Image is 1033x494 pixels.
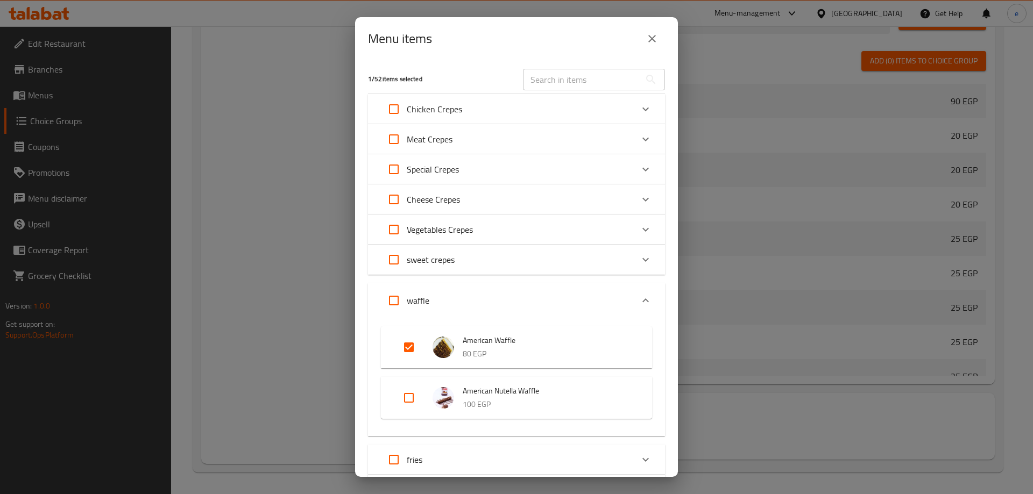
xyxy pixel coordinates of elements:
[407,193,460,206] p: Cheese Crepes
[523,69,640,90] input: Search in items
[639,26,665,52] button: close
[368,30,432,47] h2: Menu items
[433,337,454,358] img: American Waffle
[463,384,631,398] span: American Nutella Waffle
[463,347,631,361] p: 80 EGP
[368,445,665,475] div: Expand
[368,184,665,214] div: Expand
[381,326,652,368] div: Expand
[368,124,665,154] div: Expand
[407,223,473,236] p: Vegetables Crepes
[407,453,422,466] p: fries
[368,283,665,318] div: Expand
[368,75,510,84] h5: 1 / 52 items selected
[463,334,631,347] span: American Waffle
[368,245,665,275] div: Expand
[407,294,429,307] p: waffle
[368,94,665,124] div: Expand
[381,377,652,419] div: Expand
[407,253,455,266] p: sweet crepes
[368,318,665,436] div: Expand
[433,387,454,409] img: American Nutella Waffle
[368,154,665,184] div: Expand
[407,163,459,176] p: Special Crepes
[368,214,665,245] div: Expand
[463,398,631,411] p: 100 EGP
[407,103,462,116] p: Chicken Crepes
[407,133,452,146] p: Meat Crepes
